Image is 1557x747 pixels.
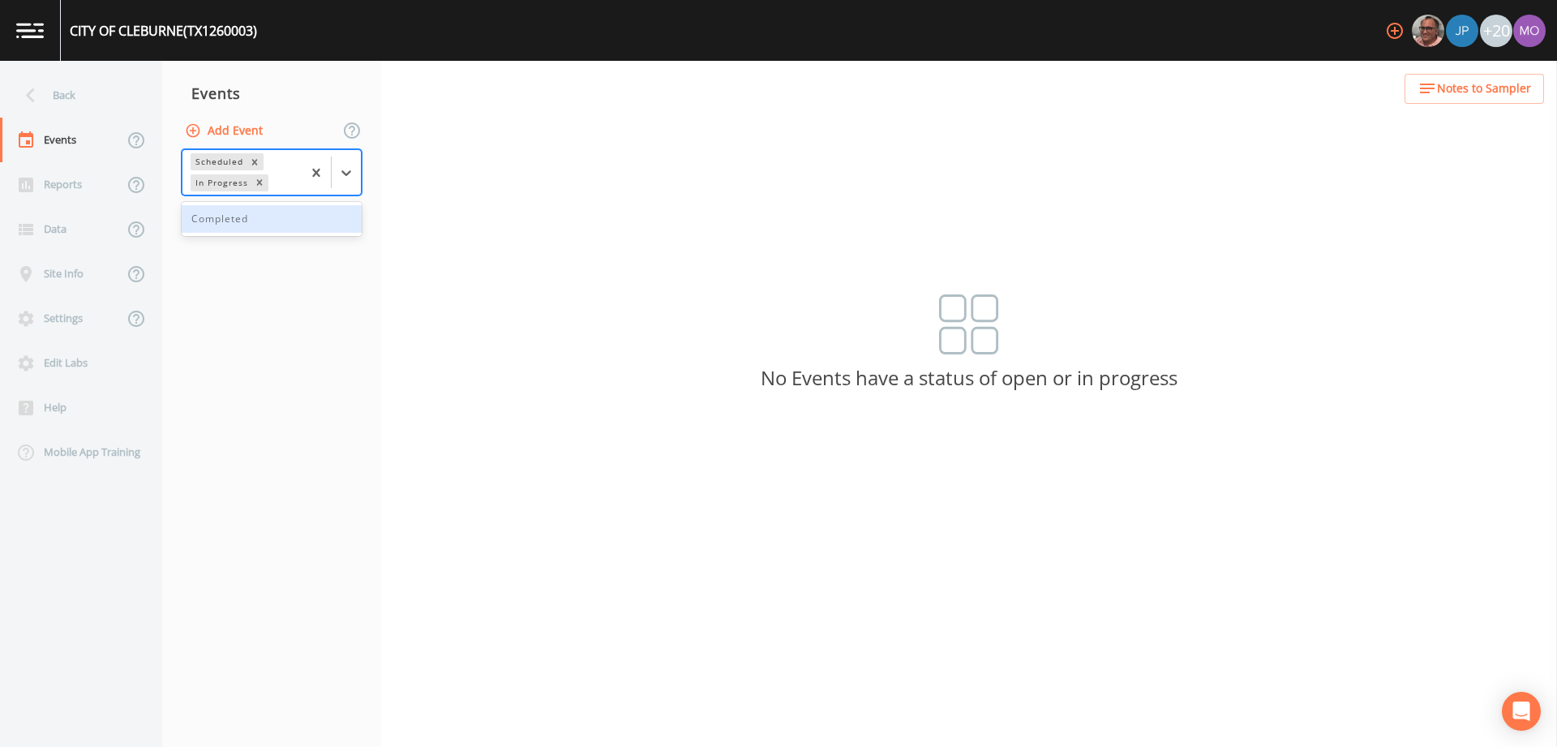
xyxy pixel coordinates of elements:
[1480,15,1512,47] div: +20
[70,21,257,41] div: CITY OF CLEBURNE (TX1260003)
[191,153,246,170] div: Scheduled
[1437,79,1531,99] span: Notes to Sampler
[1502,692,1541,731] div: Open Intercom Messenger
[1405,74,1544,104] button: Notes to Sampler
[1513,15,1546,47] img: 4e251478aba98ce068fb7eae8f78b90c
[1411,15,1445,47] div: Mike Franklin
[1446,15,1478,47] img: 41241ef155101aa6d92a04480b0d0000
[381,371,1557,385] p: No Events have a status of open or in progress
[939,294,999,354] img: svg%3e
[182,116,269,146] button: Add Event
[246,153,264,170] div: Remove Scheduled
[191,174,251,191] div: In Progress
[16,23,44,38] img: logo
[182,205,362,233] div: Completed
[1445,15,1479,47] div: Joshua gere Paul
[162,73,381,114] div: Events
[1412,15,1444,47] img: e2d790fa78825a4bb76dcb6ab311d44c
[251,174,268,191] div: Remove In Progress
